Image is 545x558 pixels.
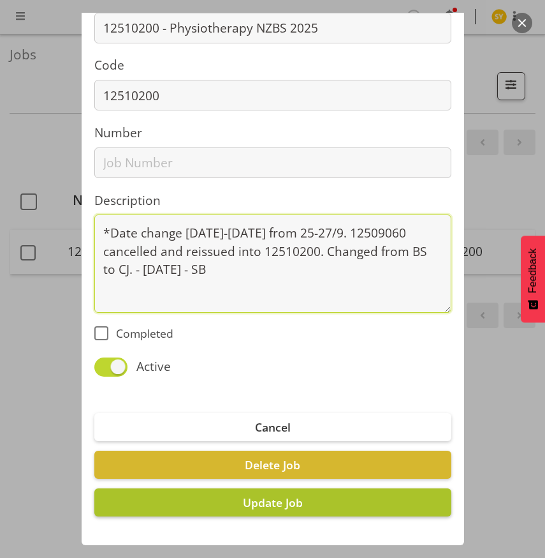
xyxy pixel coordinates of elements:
span: Delete Job [245,457,300,472]
input: Job Name [94,13,451,43]
button: Cancel [94,413,451,441]
button: Update Job [94,488,451,517]
input: Job Number [94,147,451,178]
button: Delete Job [94,451,451,479]
span: Active [127,358,170,376]
span: Completed [108,326,173,340]
label: Number [94,124,451,142]
span: Update Job [243,495,303,510]
label: Description [94,192,451,210]
input: Job Code [94,80,451,110]
span: Feedback [527,248,539,293]
span: Cancel [255,419,291,435]
label: Code [94,56,451,75]
button: Feedback - Show survey [521,236,545,322]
